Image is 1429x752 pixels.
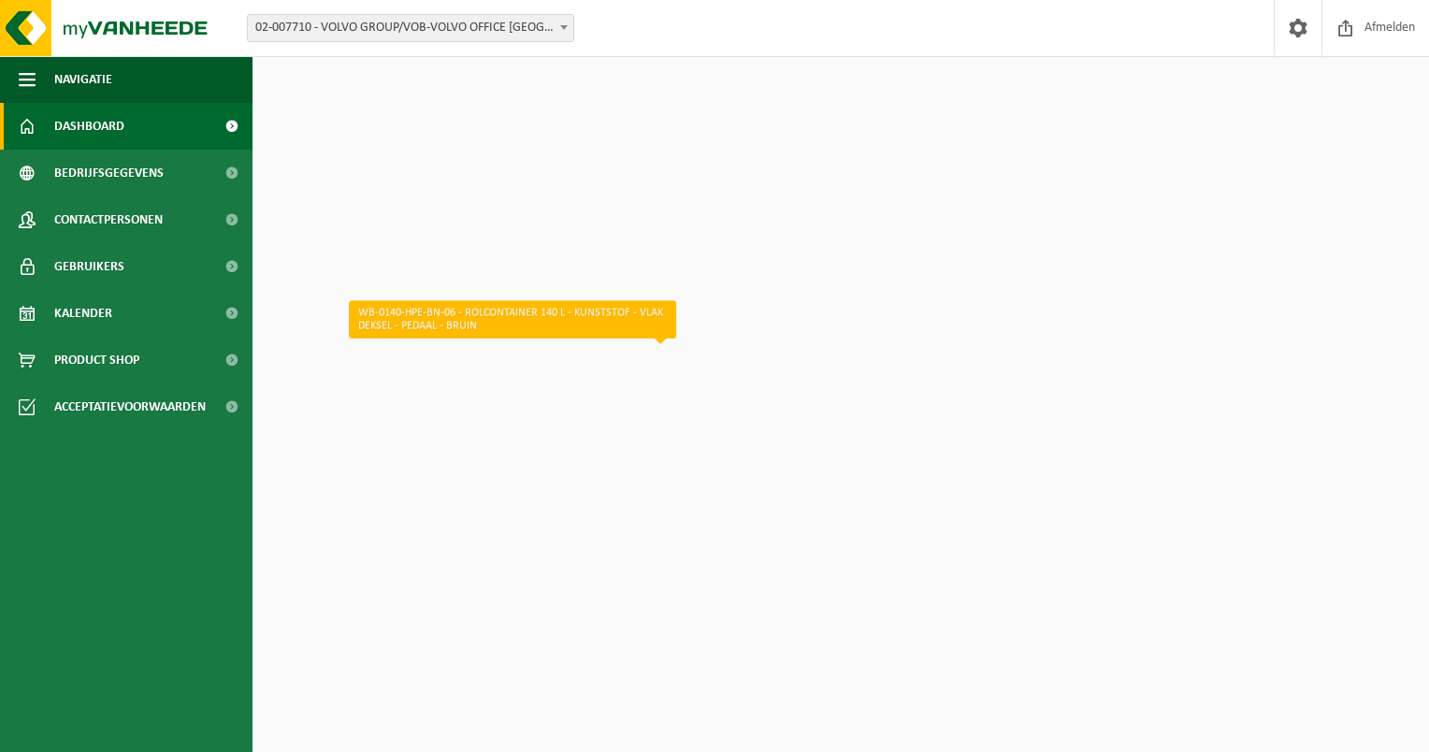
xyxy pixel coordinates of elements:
span: Navigatie [54,56,112,103]
span: Product Shop [54,337,139,383]
span: 02-007710 - VOLVO GROUP/VOB-VOLVO OFFICE BRUSSELS - BERCHEM-SAINTE-AGATHE [248,15,573,41]
span: Acceptatievoorwaarden [54,383,206,430]
span: Bedrijfsgegevens [54,150,164,196]
span: Dashboard [54,103,124,150]
span: Contactpersonen [54,196,163,243]
span: 02-007710 - VOLVO GROUP/VOB-VOLVO OFFICE BRUSSELS - BERCHEM-SAINTE-AGATHE [247,14,574,42]
span: Kalender [54,290,112,337]
span: Gebruikers [54,243,124,290]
